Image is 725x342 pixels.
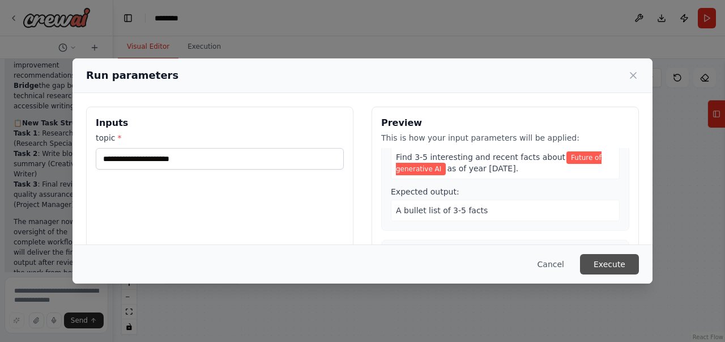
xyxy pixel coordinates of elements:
[396,206,488,215] span: A bullet list of 3-5 facts
[396,153,565,162] span: Find 3-5 interesting and recent facts about
[86,67,178,83] h2: Run parameters
[396,151,602,175] span: Variable: topic
[391,187,459,196] span: Expected output:
[381,132,629,143] p: This is how your input parameters will be applied:
[96,116,344,130] h3: Inputs
[381,116,629,130] h3: Preview
[528,254,573,275] button: Cancel
[96,132,344,143] label: topic
[447,164,518,173] span: as of year [DATE].
[580,254,639,275] button: Execute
